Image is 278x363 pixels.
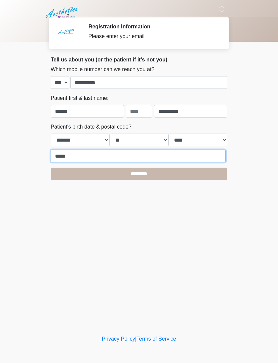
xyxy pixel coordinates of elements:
[136,336,176,342] a: Terms of Service
[51,65,154,73] label: Which mobile number can we reach you at?
[135,336,136,342] a: |
[88,32,217,40] div: Please enter your email
[88,23,217,30] h2: Registration Information
[56,23,76,43] img: Agent Avatar
[51,56,227,63] h2: Tell us about you (or the patient if it's not you)
[102,336,135,342] a: Privacy Policy
[51,123,131,131] label: Patient's birth date & postal code?
[51,94,108,102] label: Patient first & last name:
[44,5,80,20] img: Aesthetics by Emediate Cure Logo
